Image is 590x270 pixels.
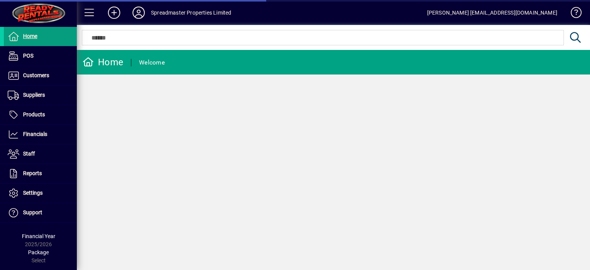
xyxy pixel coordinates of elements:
[427,7,557,19] div: [PERSON_NAME] [EMAIL_ADDRESS][DOMAIN_NAME]
[4,203,77,222] a: Support
[23,33,37,39] span: Home
[151,7,231,19] div: Spreadmaster Properties Limited
[22,233,55,239] span: Financial Year
[102,6,126,20] button: Add
[4,125,77,144] a: Financials
[23,72,49,78] span: Customers
[4,105,77,124] a: Products
[4,66,77,85] a: Customers
[23,209,42,215] span: Support
[23,190,43,196] span: Settings
[23,111,45,118] span: Products
[4,144,77,164] a: Staff
[23,92,45,98] span: Suppliers
[23,53,33,59] span: POS
[4,46,77,66] a: POS
[126,6,151,20] button: Profile
[139,56,165,69] div: Welcome
[23,131,47,137] span: Financials
[4,164,77,183] a: Reports
[565,2,580,27] a: Knowledge Base
[4,184,77,203] a: Settings
[23,170,42,176] span: Reports
[28,249,49,255] span: Package
[23,151,35,157] span: Staff
[4,86,77,105] a: Suppliers
[83,56,123,68] div: Home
